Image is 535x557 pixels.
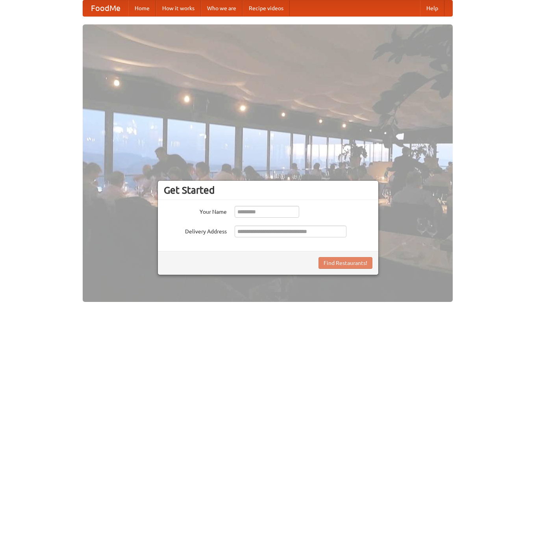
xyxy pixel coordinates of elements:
[128,0,156,16] a: Home
[420,0,444,16] a: Help
[164,184,372,196] h3: Get Started
[83,0,128,16] a: FoodMe
[201,0,243,16] a: Who we are
[243,0,290,16] a: Recipe videos
[164,206,227,216] label: Your Name
[156,0,201,16] a: How it works
[164,226,227,235] label: Delivery Address
[318,257,372,269] button: Find Restaurants!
